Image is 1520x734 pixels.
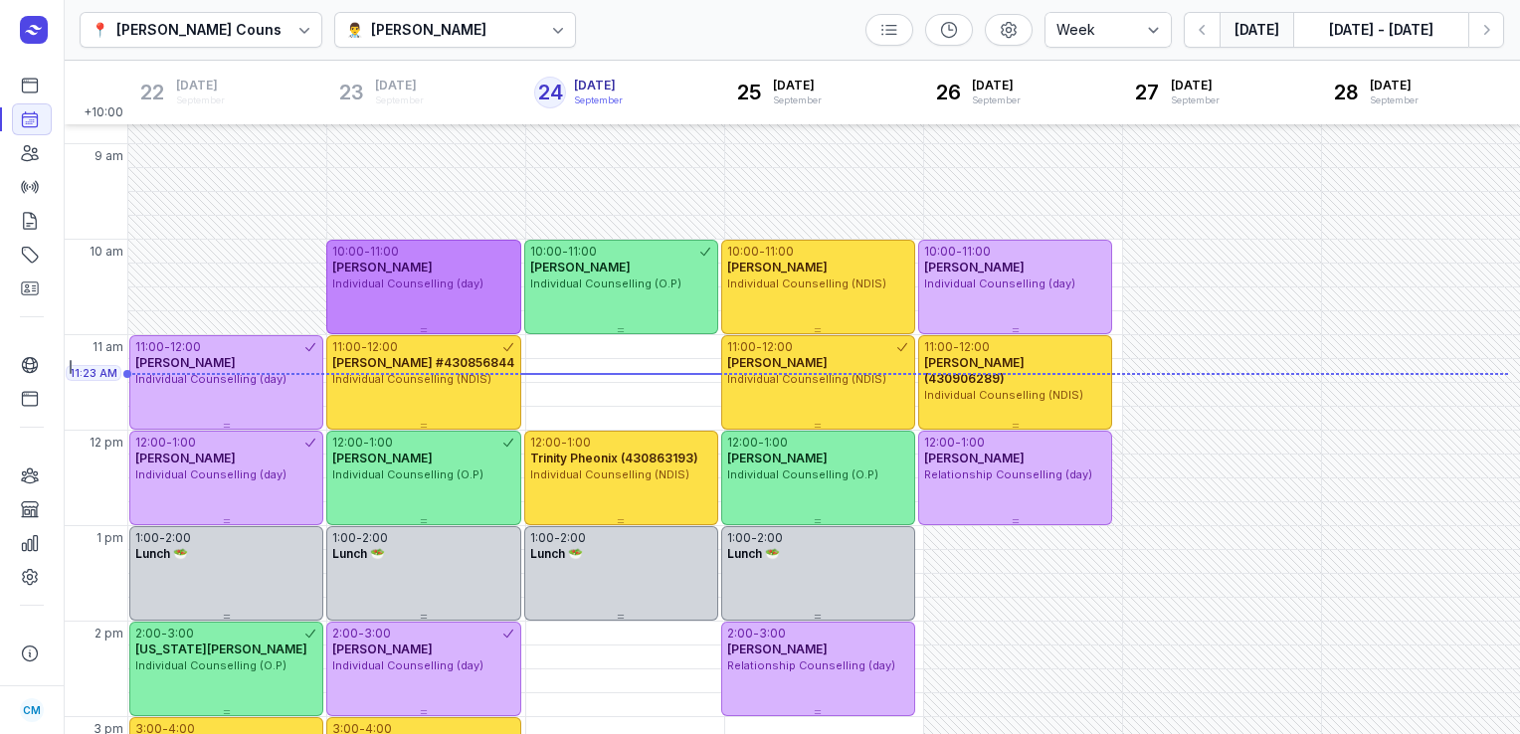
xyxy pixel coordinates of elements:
[361,339,367,355] div: -
[574,93,623,107] div: September
[135,435,166,451] div: 12:00
[135,642,307,656] span: [US_STATE][PERSON_NAME]
[753,626,759,642] div: -
[727,244,759,260] div: 10:00
[371,18,486,42] div: [PERSON_NAME]
[176,93,225,107] div: September
[135,546,188,561] span: Lunch 🥗
[93,339,123,355] span: 11 am
[727,435,758,451] div: 12:00
[961,435,985,451] div: 1:00
[167,626,194,642] div: 3:00
[332,451,433,465] span: [PERSON_NAME]
[367,339,398,355] div: 12:00
[568,244,597,260] div: 11:00
[1171,93,1220,107] div: September
[765,244,794,260] div: 11:00
[164,339,170,355] div: -
[364,626,391,642] div: 3:00
[530,260,631,275] span: [PERSON_NAME]
[95,148,123,164] span: 9 am
[165,530,191,546] div: 2:00
[562,244,568,260] div: -
[370,244,399,260] div: 11:00
[972,78,1021,93] span: [DATE]
[924,260,1025,275] span: [PERSON_NAME]
[727,530,751,546] div: 1:00
[1171,78,1220,93] span: [DATE]
[135,339,164,355] div: 11:00
[773,78,822,93] span: [DATE]
[135,451,236,465] span: [PERSON_NAME]
[92,18,108,42] div: 📍
[332,372,491,386] span: Individual Counselling (NDIS)
[335,77,367,108] div: 23
[375,78,424,93] span: [DATE]
[358,626,364,642] div: -
[332,658,483,672] span: Individual Counselling (day)
[96,530,123,546] span: 1 pm
[773,93,822,107] div: September
[166,435,172,451] div: -
[530,546,583,561] span: Lunch 🥗
[756,339,762,355] div: -
[84,104,127,124] span: +10:00
[727,658,895,672] span: Relationship Counselling (day)
[332,626,358,642] div: 2:00
[332,642,433,656] span: [PERSON_NAME]
[363,435,369,451] div: -
[135,626,161,642] div: 2:00
[530,244,562,260] div: 10:00
[332,435,363,451] div: 12:00
[727,467,878,481] span: Individual Counselling (O.P)
[727,546,780,561] span: Lunch 🥗
[759,244,765,260] div: -
[764,435,788,451] div: 1:00
[751,530,757,546] div: -
[727,642,828,656] span: [PERSON_NAME]
[955,435,961,451] div: -
[972,93,1021,107] div: September
[369,435,393,451] div: 1:00
[1330,77,1362,108] div: 28
[727,339,756,355] div: 11:00
[924,435,955,451] div: 12:00
[1370,78,1419,93] span: [DATE]
[530,467,689,481] span: Individual Counselling (NDIS)
[136,77,168,108] div: 22
[176,78,225,93] span: [DATE]
[1131,77,1163,108] div: 27
[95,626,123,642] span: 2 pm
[332,339,361,355] div: 11:00
[135,372,286,386] span: Individual Counselling (day)
[924,355,1025,386] span: [PERSON_NAME] (430906289)
[170,339,201,355] div: 12:00
[332,276,483,290] span: Individual Counselling (day)
[530,451,698,465] span: Trinity Pheonix (430863193)
[534,77,566,108] div: 24
[962,244,991,260] div: 11:00
[727,276,886,290] span: Individual Counselling (NDIS)
[135,355,236,370] span: [PERSON_NAME]
[561,435,567,451] div: -
[567,435,591,451] div: 1:00
[135,467,286,481] span: Individual Counselling (day)
[356,530,362,546] div: -
[332,546,385,561] span: Lunch 🥗
[332,260,433,275] span: [PERSON_NAME]
[727,260,828,275] span: [PERSON_NAME]
[1220,12,1293,48] button: [DATE]
[135,530,159,546] div: 1:00
[375,93,424,107] div: September
[733,77,765,108] div: 25
[364,244,370,260] div: -
[332,467,483,481] span: Individual Counselling (O.P)
[759,626,786,642] div: 3:00
[530,530,554,546] div: 1:00
[762,339,793,355] div: 12:00
[362,530,388,546] div: 2:00
[530,435,561,451] div: 12:00
[1370,93,1419,107] div: September
[757,530,783,546] div: 2:00
[332,355,514,370] span: [PERSON_NAME] #430856844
